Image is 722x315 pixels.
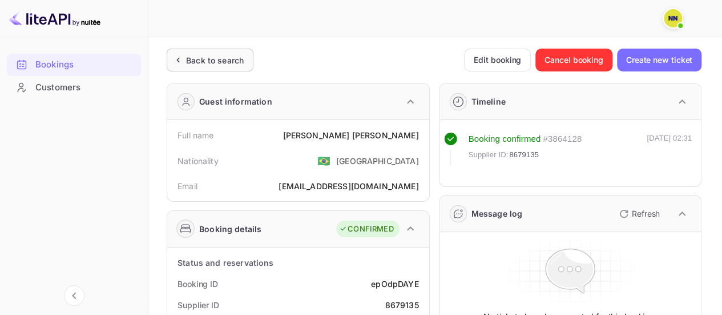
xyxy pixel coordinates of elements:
img: LiteAPI logo [9,9,100,27]
img: N/A N/A [664,9,682,27]
div: Supplier ID [178,299,219,311]
a: Customers [7,77,141,98]
div: Customers [7,77,141,99]
div: Guest information [199,95,272,107]
div: Message log [471,208,523,220]
a: Bookings [7,54,141,75]
div: [DATE] 02:31 [647,133,692,166]
div: # 3864128 [543,133,582,146]
div: Full name [178,129,213,141]
div: Status and reservations [178,257,273,269]
p: Refresh [632,208,660,220]
div: Booking ID [178,278,218,290]
button: Cancel booking [535,49,612,71]
div: epOdpDAYE [371,278,418,290]
button: Create new ticket [617,49,701,71]
div: Nationality [178,155,219,167]
span: United States [317,150,330,171]
div: Booking confirmed [469,133,541,146]
div: Bookings [35,58,135,71]
div: Timeline [471,95,506,107]
div: Booking details [199,223,261,235]
div: [EMAIL_ADDRESS][DOMAIN_NAME] [279,180,418,192]
div: 8679135 [385,299,418,311]
div: Customers [35,81,135,94]
div: Bookings [7,54,141,76]
div: [GEOGRAPHIC_DATA] [336,155,419,167]
span: 8679135 [509,149,539,161]
div: CONFIRMED [339,224,393,235]
button: Collapse navigation [64,285,84,306]
button: Edit booking [464,49,531,71]
button: Refresh [612,205,664,223]
div: Email [178,180,197,192]
div: [PERSON_NAME] [PERSON_NAME] [283,129,418,141]
div: Back to search [186,54,244,66]
span: Supplier ID: [469,149,509,161]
